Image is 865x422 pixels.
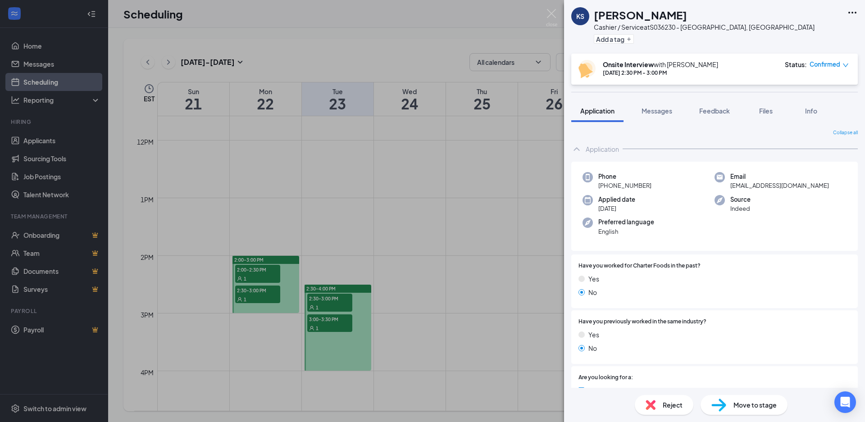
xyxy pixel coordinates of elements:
[663,400,683,410] span: Reject
[603,69,718,77] div: [DATE] 2:30 PM - 3:00 PM
[626,36,632,42] svg: Plus
[699,107,730,115] span: Feedback
[730,172,829,181] span: Email
[588,287,597,297] span: No
[847,7,858,18] svg: Ellipses
[642,107,672,115] span: Messages
[594,7,687,23] h1: [PERSON_NAME]
[834,391,856,413] div: Open Intercom Messenger
[598,172,651,181] span: Phone
[598,181,651,190] span: [PHONE_NUMBER]
[576,12,584,21] div: KS
[842,62,849,68] span: down
[578,318,706,326] span: Have you previously worked in the same industry?
[580,107,615,115] span: Application
[588,274,599,284] span: Yes
[730,181,829,190] span: [EMAIL_ADDRESS][DOMAIN_NAME]
[588,330,599,340] span: Yes
[810,60,840,69] span: Confirmed
[598,218,654,227] span: Preferred language
[733,400,777,410] span: Move to stage
[598,195,635,204] span: Applied date
[598,227,654,236] span: English
[598,204,635,213] span: [DATE]
[578,262,701,270] span: Have you worked for Charter Foods in the past?
[603,60,654,68] b: Onsite Interview
[603,60,718,69] div: with [PERSON_NAME]
[578,373,633,382] span: Are you looking for a:
[594,34,634,44] button: PlusAdd a tag
[730,195,751,204] span: Source
[588,343,597,353] span: No
[594,23,815,32] div: Cashier / Service at S036230 - [GEOGRAPHIC_DATA], [GEOGRAPHIC_DATA]
[759,107,773,115] span: Files
[588,386,639,395] span: Full-time Position
[805,107,817,115] span: Info
[833,129,858,136] span: Collapse all
[730,204,751,213] span: Indeed
[586,145,619,154] div: Application
[571,144,582,154] svg: ChevronUp
[785,60,807,69] div: Status :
